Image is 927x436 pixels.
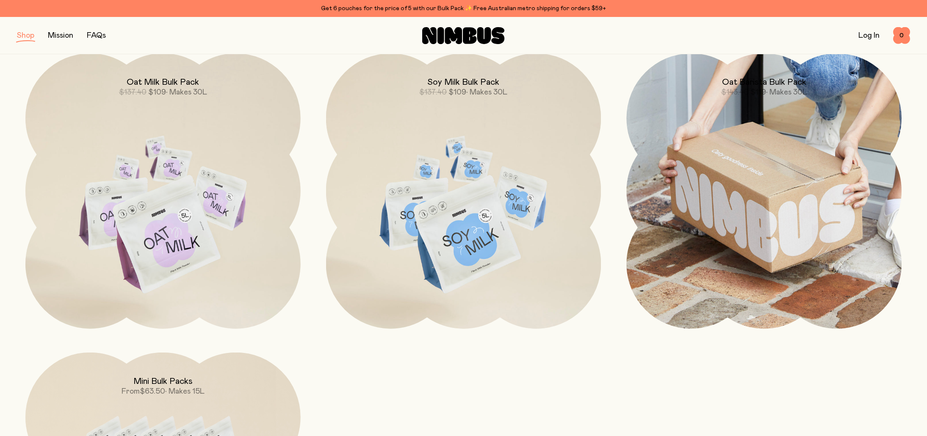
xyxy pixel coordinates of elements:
[166,89,207,96] span: • Makes 30L
[766,89,807,96] span: • Makes 30L
[858,32,880,39] a: Log In
[133,376,193,386] h2: Mini Bulk Packs
[893,27,910,44] button: 0
[148,89,166,96] span: $109
[419,89,447,96] span: $137.40
[721,89,749,96] span: $143.40
[427,77,499,87] h2: Soy Milk Bulk Pack
[722,77,806,87] h2: Oat Barista Bulk Pack
[626,53,902,329] a: Oat Barista Bulk Pack$143.40$119• Makes 30L
[17,3,910,14] div: Get 6 pouches for the price of 5 with our Bulk Pack ✨ Free Australian metro shipping for orders $59+
[326,53,601,329] a: Soy Milk Bulk Pack$137.40$109• Makes 30L
[25,53,301,329] a: Oat Milk Bulk Pack$137.40$109• Makes 30L
[122,388,140,395] span: From
[87,32,106,39] a: FAQs
[466,89,507,96] span: • Makes 30L
[119,89,147,96] span: $137.40
[127,77,199,87] h2: Oat Milk Bulk Pack
[140,388,165,395] span: $63.50
[165,388,205,395] span: • Makes 15L
[750,89,766,96] span: $119
[48,32,73,39] a: Mission
[448,89,466,96] span: $109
